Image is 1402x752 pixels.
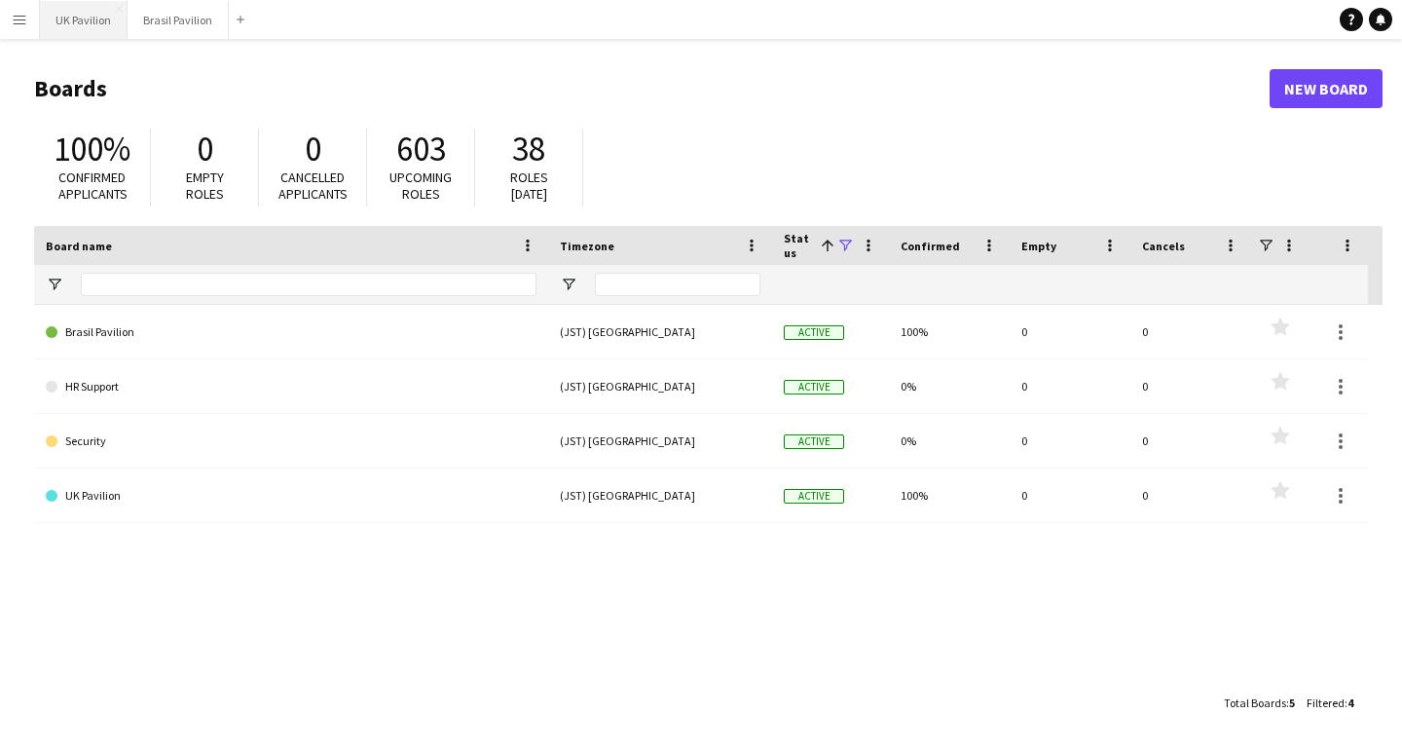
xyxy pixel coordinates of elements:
div: 0 [1010,305,1130,358]
span: 0 [197,128,213,170]
input: Board name Filter Input [81,273,536,296]
div: (JST) [GEOGRAPHIC_DATA] [548,359,772,413]
span: Timezone [560,239,614,253]
h1: Boards [34,74,1270,103]
span: Confirmed [901,239,960,253]
span: 0 [305,128,321,170]
span: Empty [1021,239,1056,253]
span: 100% [54,128,130,170]
a: UK Pavilion [46,469,536,523]
span: Cancels [1142,239,1185,253]
button: UK Pavilion [40,1,128,39]
div: 0% [889,359,1010,413]
div: (JST) [GEOGRAPHIC_DATA] [548,469,772,522]
span: Upcoming roles [389,169,452,203]
span: 5 [1289,696,1295,710]
a: Brasil Pavilion [46,305,536,359]
div: : [1307,684,1353,722]
button: Open Filter Menu [560,276,577,293]
div: (JST) [GEOGRAPHIC_DATA] [548,414,772,468]
input: Timezone Filter Input [595,273,760,296]
button: Open Filter Menu [46,276,63,293]
span: Active [784,380,844,395]
div: 0% [889,414,1010,468]
span: Board name [46,239,112,253]
div: 0 [1130,414,1251,468]
span: 603 [396,128,446,170]
a: HR Support [46,359,536,414]
div: 0 [1130,305,1251,358]
span: 38 [512,128,545,170]
span: Total Boards [1224,696,1286,710]
span: 4 [1347,696,1353,710]
span: Roles [DATE] [510,169,548,203]
a: Security [46,414,536,469]
div: : [1224,684,1295,722]
div: (JST) [GEOGRAPHIC_DATA] [548,305,772,358]
div: 0 [1130,469,1251,522]
div: 0 [1010,359,1130,413]
span: Cancelled applicants [278,169,348,203]
div: 0 [1010,414,1130,468]
div: 0 [1130,359,1251,413]
span: Active [784,489,844,504]
span: Filtered [1307,696,1345,710]
span: Status [784,231,813,260]
div: 100% [889,469,1010,522]
span: Empty roles [186,169,224,203]
span: Confirmed applicants [58,169,128,203]
div: 100% [889,305,1010,358]
div: 0 [1010,469,1130,522]
span: Active [784,434,844,449]
button: Brasil Pavilion [128,1,229,39]
a: New Board [1270,69,1383,108]
span: Active [784,325,844,340]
